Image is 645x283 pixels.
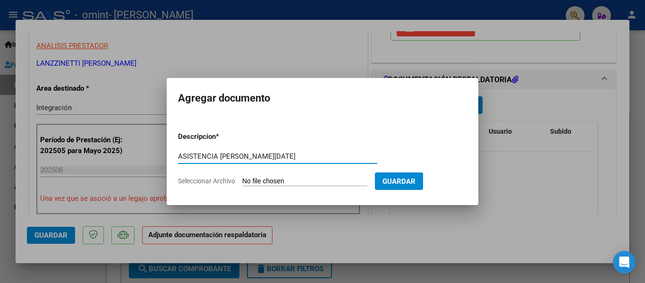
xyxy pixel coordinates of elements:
span: Guardar [382,177,416,186]
p: Descripcion [178,131,265,142]
span: Seleccionar Archivo [178,177,235,185]
div: Open Intercom Messenger [613,251,636,274]
h2: Agregar documento [178,89,467,107]
button: Guardar [375,172,423,190]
